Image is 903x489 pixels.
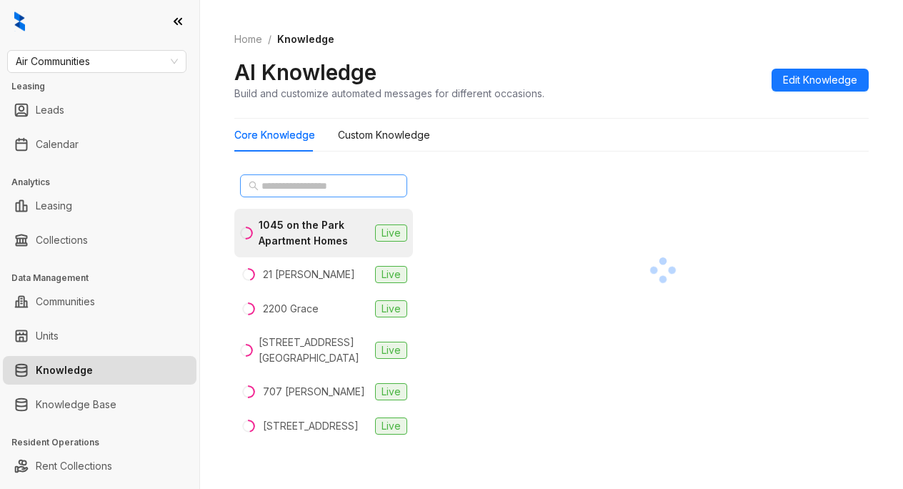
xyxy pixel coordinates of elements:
a: Home [231,31,265,47]
div: 1045 on the Park Apartment Homes [259,217,369,249]
div: Custom Knowledge [338,127,430,143]
li: Communities [3,287,196,316]
span: Air Communities [16,51,178,72]
li: Units [3,322,196,350]
div: Core Knowledge [234,127,315,143]
a: Calendar [36,130,79,159]
li: Calendar [3,130,196,159]
div: 2200 Grace [263,301,319,317]
span: Live [375,342,407,359]
li: Knowledge [3,356,196,385]
a: Communities [36,287,95,316]
li: Leads [3,96,196,124]
li: Leasing [3,192,196,220]
div: 707 [PERSON_NAME] [263,384,365,400]
a: Rent Collections [36,452,112,480]
li: / [268,31,271,47]
span: Live [375,224,407,242]
div: 21 [PERSON_NAME] [263,267,355,282]
a: Leads [36,96,64,124]
a: Collections [36,226,88,255]
span: Edit Knowledge [783,72,857,88]
h3: Resident Operations [11,436,199,449]
h3: Leasing [11,80,199,93]
a: Knowledge Base [36,390,116,419]
div: Build and customize automated messages for different occasions. [234,86,544,101]
span: Live [375,266,407,283]
button: Edit Knowledge [772,69,869,92]
span: Live [375,300,407,317]
div: [STREET_ADDRESS][GEOGRAPHIC_DATA] [259,335,369,366]
h3: Analytics [11,176,199,189]
span: search [249,181,259,191]
h3: Data Management [11,272,199,285]
a: Leasing [36,192,72,220]
li: Rent Collections [3,452,196,480]
a: Knowledge [36,356,93,385]
span: Live [375,383,407,400]
li: Collections [3,226,196,255]
span: Live [375,418,407,435]
span: Knowledge [277,33,334,45]
a: Units [36,322,59,350]
div: [STREET_ADDRESS] [263,418,359,434]
h2: AI Knowledge [234,59,376,86]
li: Knowledge Base [3,390,196,419]
img: logo [14,11,25,31]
